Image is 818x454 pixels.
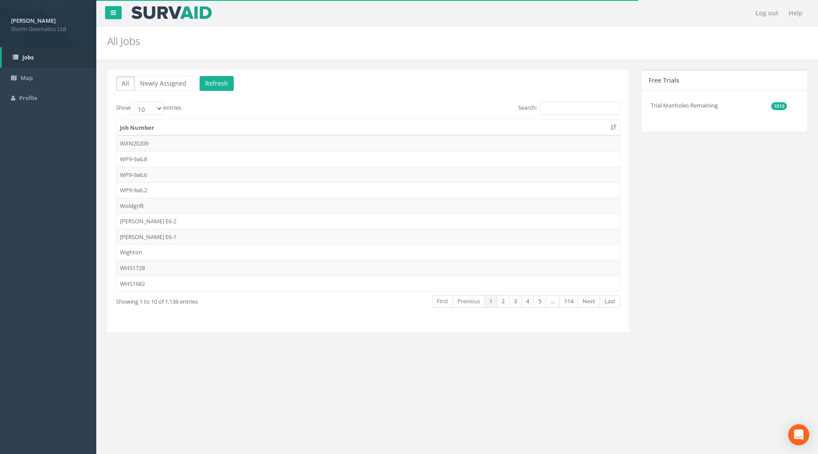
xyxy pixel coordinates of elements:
[116,182,620,198] td: WP9-9a6.2
[116,260,620,276] td: WHS1728
[2,47,96,68] a: Jobs
[484,295,497,308] a: 1
[600,295,620,308] a: Last
[116,76,135,91] button: All
[116,120,620,136] th: Job Number: activate to sort column ascending
[497,295,509,308] a: 2
[107,35,688,47] h2: All Jobs
[116,135,620,151] td: WXN20209
[116,198,620,214] td: Woldgrift
[559,295,578,308] a: 114
[509,295,522,308] a: 3
[788,424,809,445] div: Open Intercom Messenger
[21,74,33,82] span: Map
[518,102,620,115] label: Search:
[19,94,37,102] span: Profile
[134,76,192,91] button: Newly Assigned
[22,53,34,61] span: Jobs
[116,151,620,167] td: WP9-9a6.8
[521,295,534,308] a: 4
[116,167,620,183] td: WP9-9a6.6
[432,295,453,308] a: First
[11,25,85,33] span: Storm Geomatics Ltd
[771,102,787,110] span: 1013
[453,295,485,308] a: Previous
[116,229,620,245] td: [PERSON_NAME] E6-1
[540,102,620,115] input: Search:
[651,97,787,114] li: Trial Manholes Remaining
[116,294,318,306] div: Showing 1 to 10 of 1,136 entries
[130,102,163,115] select: Showentries
[116,276,620,291] td: WHS1682
[546,295,560,308] a: …
[534,295,546,308] a: 5
[116,244,620,260] td: Wighton
[116,102,181,115] label: Show entries
[200,76,234,91] button: Refresh
[11,14,85,33] a: [PERSON_NAME] Storm Geomatics Ltd
[649,77,679,83] h5: Free Trials
[11,17,56,24] strong: [PERSON_NAME]
[578,295,600,308] a: Next
[116,213,620,229] td: [PERSON_NAME] E6-2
